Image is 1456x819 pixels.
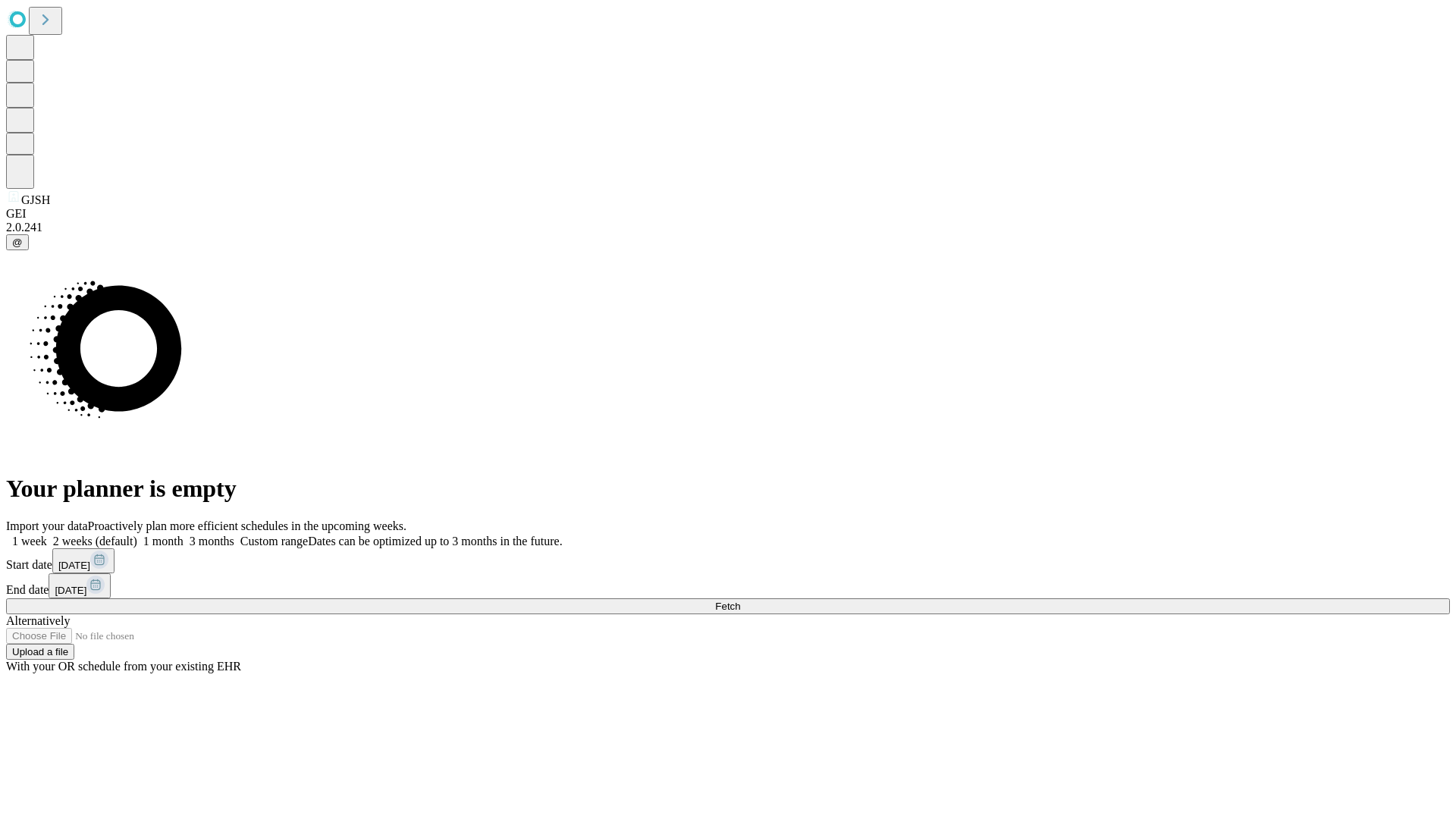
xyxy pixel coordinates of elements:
span: [DATE] [55,585,86,596]
span: 2 weeks (default) [53,535,137,548]
h1: Your planner is empty [6,475,1450,503]
span: With your OR schedule from your existing EHR [6,660,241,673]
div: Start date [6,548,1450,573]
span: GJSH [21,193,50,206]
div: GEI [6,207,1450,221]
span: 3 months [190,535,234,548]
span: Dates can be optimized up to 3 months in the future. [308,535,562,548]
button: @ [6,234,29,250]
span: Alternatively [6,614,70,627]
span: @ [12,237,23,248]
span: 1 month [143,535,184,548]
button: Fetch [6,598,1450,614]
span: Proactively plan more efficient schedules in the upcoming weeks. [88,519,406,532]
span: Fetch [715,601,740,612]
span: 1 week [12,535,47,548]
button: [DATE] [49,573,111,598]
div: End date [6,573,1450,598]
span: Custom range [240,535,308,548]
span: Import your data [6,519,88,532]
button: [DATE] [52,548,115,573]
span: [DATE] [58,560,90,571]
div: 2.0.241 [6,221,1450,234]
button: Upload a file [6,644,74,660]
